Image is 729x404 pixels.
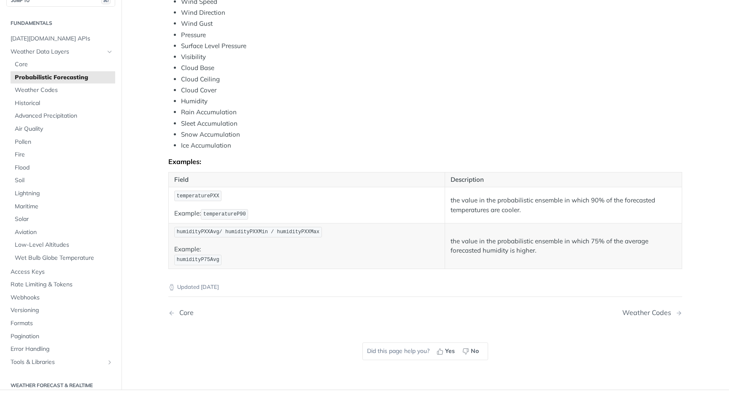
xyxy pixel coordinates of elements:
[451,175,676,185] p: Description
[15,176,113,185] span: Soil
[15,241,113,249] span: Low-Level Altitudes
[11,200,115,213] a: Maritime
[203,211,246,217] span: temperatureP90
[15,189,113,198] span: Lightning
[11,58,115,71] a: Core
[11,47,104,56] span: Weather Data Layers
[451,196,676,215] p: the value in the probabilistic ensemble in which 90% of the forecasted temperatures are cooler.
[362,342,488,360] div: Did this page help you?
[11,280,113,289] span: Rate Limiting & Tokens
[181,41,682,51] li: Surface Level Pressure
[15,202,113,210] span: Maritime
[11,293,113,302] span: Webhooks
[459,345,483,358] button: No
[177,229,319,235] span: humidityPXXAvg/ humidityPXXMin / humidityPXXMax
[11,34,113,43] span: [DATE][DOMAIN_NAME] APIs
[181,52,682,62] li: Visibility
[11,239,115,251] a: Low-Level Altitudes
[11,226,115,238] a: Aviation
[177,257,219,263] span: humidityP75Avg
[6,304,115,317] a: Versioning
[6,382,115,389] h2: Weather Forecast & realtime
[11,148,115,161] a: Fire
[6,343,115,356] a: Error Handling
[471,347,479,356] span: No
[181,30,682,40] li: Pressure
[15,254,113,262] span: Wet Bulb Globe Temperature
[622,309,682,317] a: Next Page: Weather Codes
[174,245,439,266] p: Example:
[15,151,113,159] span: Fire
[181,8,682,18] li: Wind Direction
[6,291,115,304] a: Webhooks
[15,112,113,120] span: Advanced Precipitation
[11,267,113,276] span: Access Keys
[11,319,113,328] span: Formats
[6,19,115,27] h2: Fundamentals
[174,208,439,221] p: Example:
[11,306,113,315] span: Versioning
[181,108,682,117] li: Rain Accumulation
[11,358,104,366] span: Tools & Libraries
[6,278,115,291] a: Rate Limiting & Tokens
[106,358,113,365] button: Show subpages for Tools & Libraries
[15,163,113,172] span: Flood
[181,119,682,129] li: Sleet Accumulation
[15,99,113,107] span: Historical
[181,63,682,73] li: Cloud Base
[6,356,115,368] a: Tools & LibrariesShow subpages for Tools & Libraries
[15,137,113,146] span: Pollen
[174,175,439,185] p: Field
[181,75,682,84] li: Cloud Ceiling
[15,228,113,236] span: Aviation
[168,309,389,317] a: Previous Page: Core
[11,97,115,109] a: Historical
[11,135,115,148] a: Pollen
[6,317,115,330] a: Formats
[11,123,115,135] a: Air Quality
[11,174,115,187] a: Soil
[168,157,682,166] div: Examples:
[106,48,113,55] button: Hide subpages for Weather Data Layers
[175,309,194,317] div: Core
[181,86,682,95] li: Cloud Cover
[445,347,455,356] span: Yes
[451,237,676,256] p: the value in the probabilistic ensemble in which 75% of the average forecasted humidity is higher.
[11,161,115,174] a: Flood
[181,141,682,151] li: Ice Accumulation
[11,345,113,353] span: Error Handling
[15,125,113,133] span: Air Quality
[622,309,675,317] div: Weather Codes
[181,130,682,140] li: Snow Accumulation
[11,84,115,97] a: Weather Codes
[6,45,115,58] a: Weather Data LayersHide subpages for Weather Data Layers
[15,215,113,224] span: Solar
[11,71,115,83] a: Probabilistic Forecasting
[181,19,682,29] li: Wind Gust
[168,283,682,291] p: Updated [DATE]
[6,330,115,342] a: Pagination
[11,332,113,340] span: Pagination
[11,110,115,122] a: Advanced Precipitation
[434,345,459,358] button: Yes
[11,252,115,264] a: Wet Bulb Globe Temperature
[181,97,682,106] li: Humidity
[11,187,115,200] a: Lightning
[15,73,113,81] span: Probabilistic Forecasting
[168,300,682,325] nav: Pagination Controls
[15,86,113,94] span: Weather Codes
[11,213,115,226] a: Solar
[6,265,115,278] a: Access Keys
[6,32,115,45] a: [DATE][DOMAIN_NAME] APIs
[177,193,219,199] span: temperaturePXX
[15,60,113,69] span: Core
